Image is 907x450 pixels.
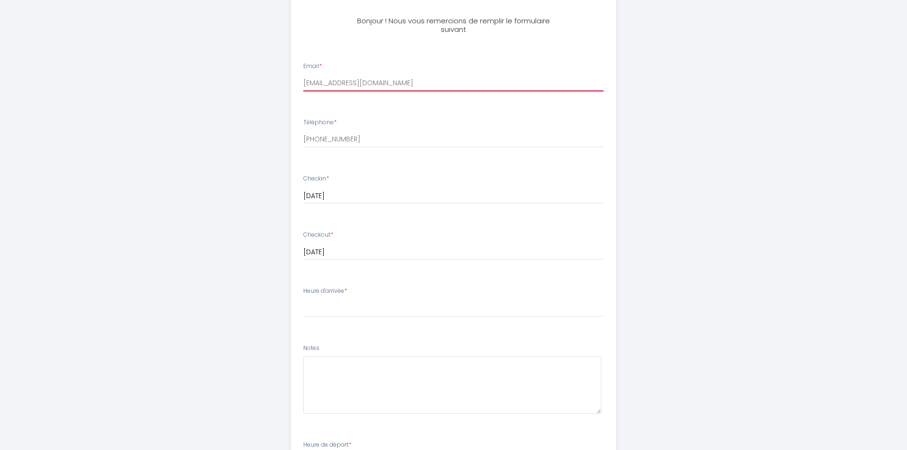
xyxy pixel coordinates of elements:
label: Heure de départ [303,440,351,450]
h3: Bonjour ! Nous vous remercions de remplir le formulaire suivant [348,17,559,34]
label: Checkin [303,174,329,183]
label: Email [303,62,322,71]
label: Téléphone [303,118,337,127]
label: Checkout [303,230,333,240]
label: Heure d'arrivée [303,287,347,296]
label: Notes [303,344,319,353]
